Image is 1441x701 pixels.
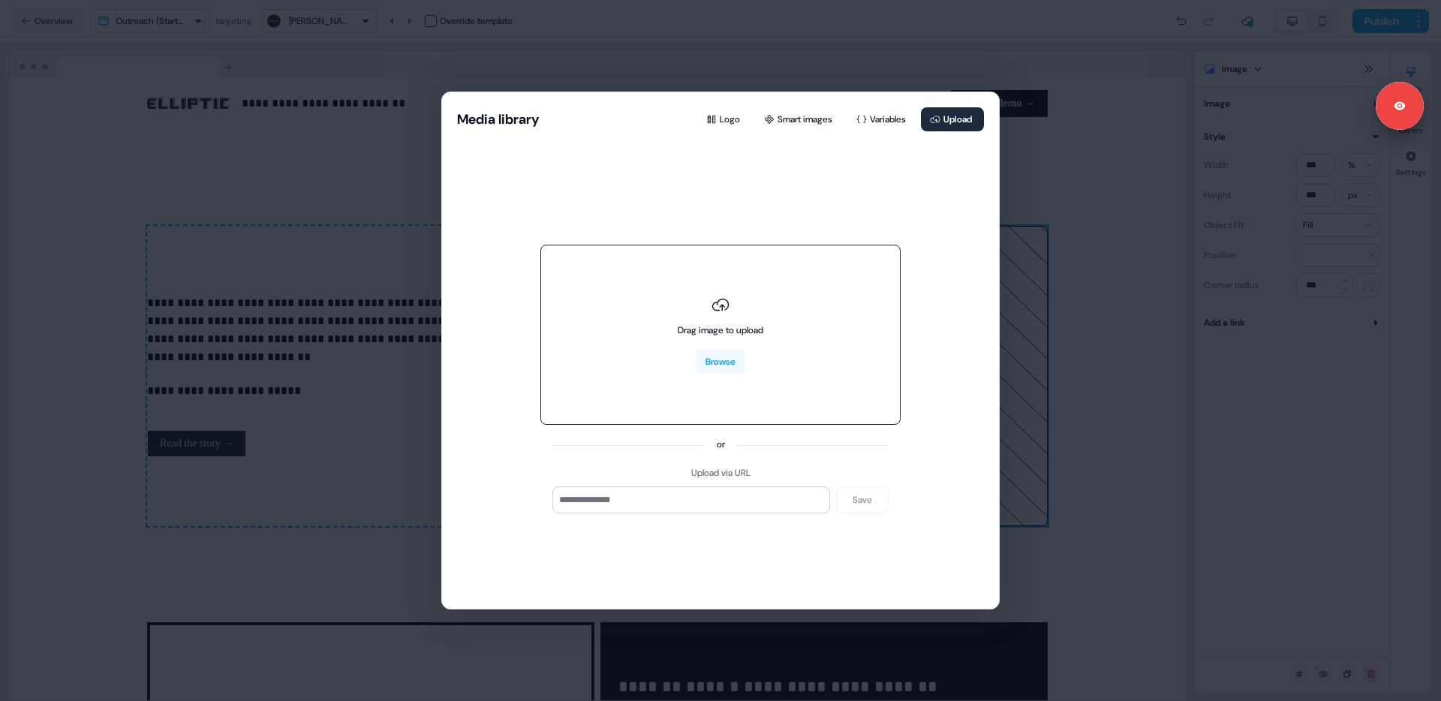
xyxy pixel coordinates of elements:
[696,350,745,374] button: Browse
[457,110,540,128] button: Media library
[717,437,725,452] div: or
[755,107,844,131] button: Smart images
[691,465,751,480] div: Upload via URL
[921,107,984,131] button: Upload
[847,107,918,131] button: Variables
[678,323,763,338] div: Drag image to upload
[697,107,752,131] button: Logo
